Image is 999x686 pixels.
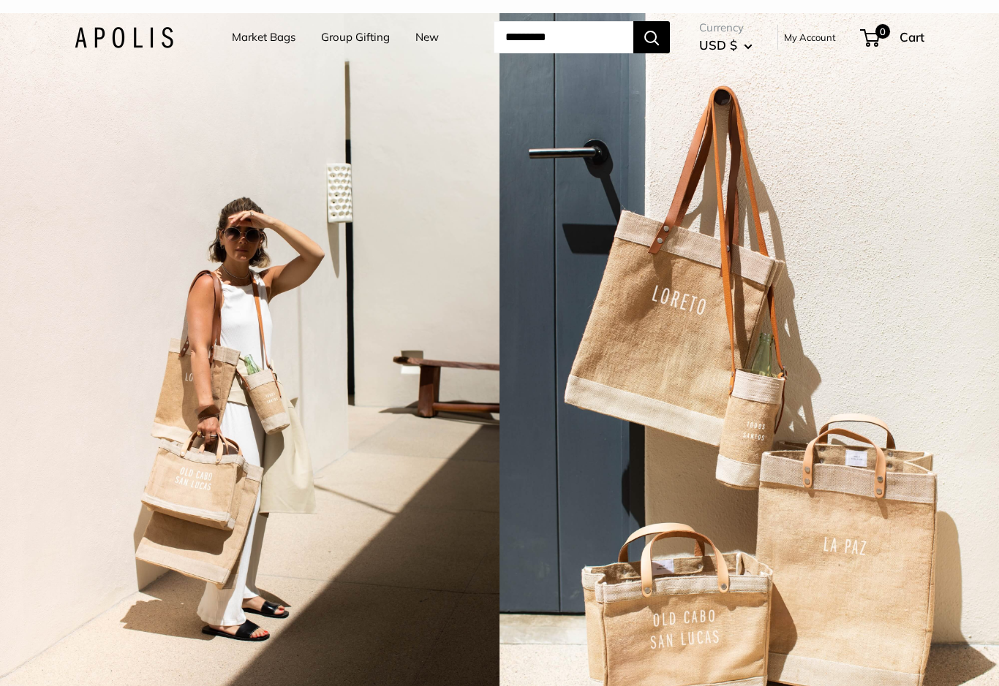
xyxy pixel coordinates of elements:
button: Search [633,21,670,53]
img: Apolis [75,27,173,48]
span: 0 [875,24,890,39]
button: USD $ [699,34,753,57]
span: Cart [900,29,924,45]
a: My Account [784,28,836,46]
a: 0 Cart [862,26,924,49]
a: New [415,27,439,47]
span: USD $ [699,37,737,53]
span: Currency [699,18,753,38]
a: Market Bags [232,27,295,47]
input: Search... [494,21,633,53]
a: Group Gifting [321,27,390,47]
